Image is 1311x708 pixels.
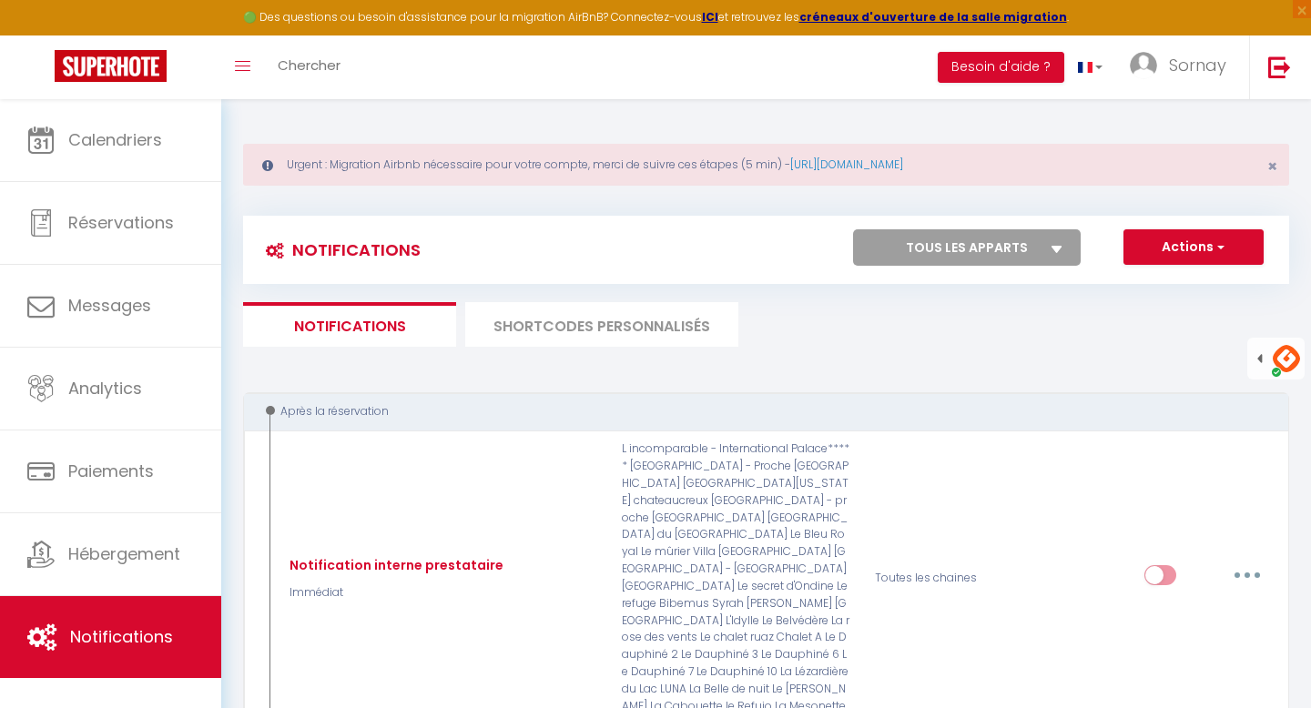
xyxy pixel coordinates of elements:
li: SHORTCODES PERSONNALISÉS [465,302,738,347]
span: Chercher [278,56,340,75]
img: logout [1268,56,1291,78]
div: Notification interne prestataire [285,555,503,575]
span: Sornay [1169,54,1226,76]
div: Après la réservation [260,403,1253,420]
span: Calendriers [68,128,162,151]
span: Messages [68,294,151,317]
a: [URL][DOMAIN_NAME] [790,157,903,172]
img: ... [1130,52,1157,79]
h3: Notifications [257,229,421,270]
button: Besoin d'aide ? [938,52,1064,83]
span: Analytics [68,377,142,400]
a: ... Sornay [1116,35,1249,99]
li: Notifications [243,302,456,347]
span: Paiements [68,460,154,482]
a: Chercher [264,35,354,99]
span: Hébergement [68,542,180,565]
img: Super Booking [55,50,167,82]
a: ICI [702,9,718,25]
span: Notifications [70,625,173,648]
div: Urgent : Migration Airbnb nécessaire pour votre compte, merci de suivre ces étapes (5 min) - [243,144,1289,186]
p: Immédiat [285,584,503,602]
button: Ouvrir le widget de chat LiveChat [15,7,69,62]
span: Réservations [68,211,174,234]
a: créneaux d'ouverture de la salle migration [799,9,1067,25]
button: Close [1267,158,1277,175]
span: × [1267,155,1277,177]
button: Actions [1123,229,1264,266]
